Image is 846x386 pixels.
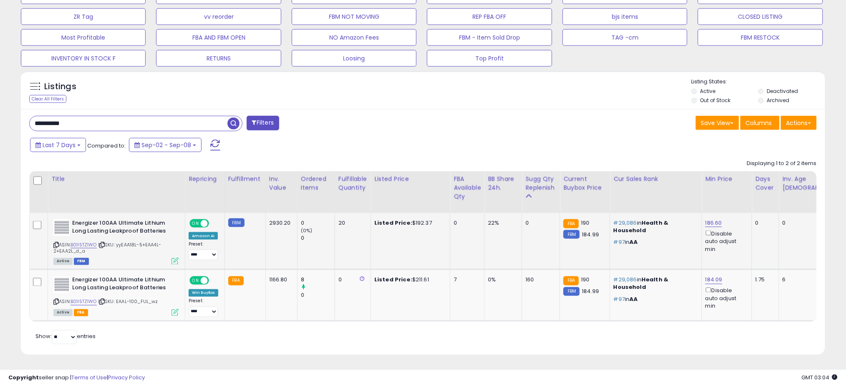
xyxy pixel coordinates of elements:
[228,276,244,286] small: FBA
[705,276,722,284] a: 184.09
[8,374,145,382] div: seller snap | |
[614,276,695,291] p: in
[53,219,179,264] div: ASIN:
[292,50,417,67] button: Loosing
[614,238,695,246] p: in
[374,175,447,183] div: Listed Price
[374,219,444,227] div: $192.37
[427,50,552,67] button: Top Profit
[190,220,201,227] span: ON
[488,175,518,192] div: BB Share 24h.
[581,219,589,227] span: 190
[74,309,88,316] span: FBA
[563,175,606,192] div: Current Buybox Price
[705,229,745,253] div: Disable auto adjust min
[614,219,637,227] span: #29,086
[208,220,221,227] span: OFF
[189,175,221,183] div: Repricing
[525,276,553,284] div: 160
[427,29,552,46] button: FBM - Item Sold Drop
[141,141,191,149] span: Sep-02 - Sep-08
[581,276,589,284] span: 190
[614,238,625,246] span: #97
[454,175,481,201] div: FBA Available Qty
[740,116,780,130] button: Columns
[190,277,201,284] span: ON
[338,219,364,227] div: 20
[43,141,76,149] span: Last 7 Days
[156,29,281,46] button: FBA AND FBM OPEN
[755,276,773,284] div: 1.75
[563,276,579,286] small: FBA
[269,175,294,192] div: Inv. value
[269,219,291,227] div: 2930.20
[700,88,716,95] label: Active
[301,234,335,242] div: 0
[614,219,669,234] span: Health & Household
[208,277,221,284] span: OFF
[374,276,444,284] div: $211.61
[87,142,126,150] span: Compared to:
[522,171,560,213] th: Please note that this number is a calculation based on your required days of coverage and your ve...
[705,286,745,310] div: Disable auto adjust min
[98,298,158,305] span: | SKU: EAAL-100_FUL_wz
[427,8,552,25] button: REP FBA OFF
[189,289,218,297] div: Win BuyBox
[53,241,161,254] span: | SKU: yyEAA18L-5+EAA4L-2+EAA2L_d_a
[705,219,722,227] a: 186.60
[301,219,335,227] div: 0
[44,81,76,93] h5: Listings
[156,8,281,25] button: vv reorder
[247,116,279,130] button: Filters
[228,218,245,227] small: FBM
[614,276,637,284] span: #29,086
[698,29,823,46] button: FBM RESTOCK
[21,50,146,67] button: INVENTORY IN STOCK F
[301,175,331,192] div: Ordered Items
[781,116,817,130] button: Actions
[301,292,335,299] div: 0
[8,373,39,381] strong: Copyright
[614,219,695,234] p: in
[525,175,556,192] div: Sugg Qty Replenish
[29,95,66,103] div: Clear All Filters
[692,78,825,86] p: Listing States:
[614,296,625,303] span: #97
[698,8,823,25] button: CLOSED LISTING
[21,29,146,46] button: Most Profitable
[72,219,174,237] b: Energizer 100AA Ultimate Lithium Long Lasting Leakproof Batteries
[301,276,335,284] div: 8
[630,238,638,246] span: AA
[747,160,817,168] div: Displaying 1 to 2 of 2 items
[563,230,580,239] small: FBM
[454,276,478,284] div: 7
[614,276,669,291] span: Health & Household
[582,231,599,238] span: 184.99
[338,175,367,192] div: Fulfillable Quantity
[53,309,73,316] span: All listings currently available for purchase on Amazon
[53,276,70,293] img: 61aIsr1mqzL._SL40_.jpg
[746,119,772,127] span: Columns
[71,373,107,381] a: Terms of Use
[53,219,70,236] img: 61aIsr1mqzL._SL40_.jpg
[51,175,182,183] div: Title
[582,288,599,296] span: 184.99
[700,97,731,104] label: Out of Stock
[189,232,218,240] div: Amazon AI
[189,298,218,317] div: Preset:
[802,373,838,381] span: 2025-09-17 03:04 GMT
[374,219,412,227] b: Listed Price:
[563,219,579,228] small: FBA
[74,258,89,265] span: FBM
[292,8,417,25] button: FBM NOT MOVING
[71,298,97,306] a: B01I5TZ1WO
[269,276,291,284] div: 1166.80
[755,175,775,192] div: Days Cover
[35,333,96,341] span: Show: entries
[563,8,687,25] button: bjs items
[338,276,364,284] div: 0
[767,97,789,104] label: Archived
[156,50,281,67] button: RETURNS
[696,116,739,130] button: Save View
[563,29,687,46] button: TAG -cm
